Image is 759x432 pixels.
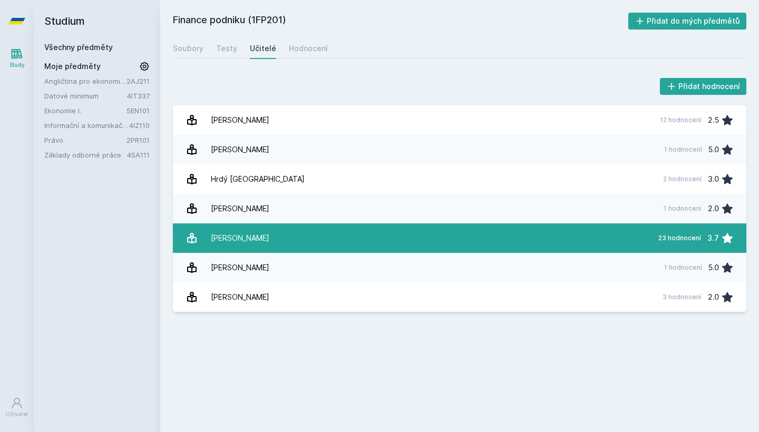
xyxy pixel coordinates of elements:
a: Informační a komunikační technologie [44,120,129,131]
div: 23 hodnocení [658,234,701,242]
div: 3.0 [708,169,719,190]
div: [PERSON_NAME] [211,287,269,308]
a: Právo [44,135,126,145]
div: Uživatel [6,410,28,418]
div: [PERSON_NAME] [211,110,269,131]
a: [PERSON_NAME] 23 hodnocení 3.7 [173,223,746,253]
div: 2.0 [708,198,719,219]
button: Přidat do mých předmětů [628,13,747,30]
a: Základy odborné práce [44,150,127,160]
a: Hrdý [GEOGRAPHIC_DATA] 2 hodnocení 3.0 [173,164,746,194]
a: [PERSON_NAME] 1 hodnocení 5.0 [173,135,746,164]
div: 1 hodnocení [664,145,702,154]
div: 3.7 [707,228,719,249]
div: 2.5 [708,110,719,131]
div: [PERSON_NAME] [211,257,269,278]
div: 1 hodnocení [664,204,702,213]
a: Datové minimum [44,91,127,101]
a: Study [2,42,32,74]
div: Hodnocení [289,43,328,54]
div: 1 hodnocení [664,263,702,272]
a: [PERSON_NAME] 1 hodnocení 2.0 [173,194,746,223]
a: 2PR101 [126,136,150,144]
div: 2 hodnocení [663,175,702,183]
a: 2AJ211 [126,77,150,85]
div: Testy [216,43,237,54]
h2: Finance podniku (1FP201) [173,13,628,30]
a: Učitelé [250,38,276,59]
a: 4SA111 [127,151,150,159]
a: 4IZ110 [129,121,150,130]
div: 5.0 [708,139,719,160]
a: 5EN101 [126,106,150,115]
div: Hrdý [GEOGRAPHIC_DATA] [211,169,305,190]
span: Moje předměty [44,61,101,72]
div: Učitelé [250,43,276,54]
div: 12 hodnocení [660,116,702,124]
a: Testy [216,38,237,59]
a: Hodnocení [289,38,328,59]
a: [PERSON_NAME] 12 hodnocení 2.5 [173,105,746,135]
a: Ekonomie I. [44,105,126,116]
div: [PERSON_NAME] [211,198,269,219]
a: Angličtina pro ekonomická studia 1 (B2/C1) [44,76,126,86]
div: [PERSON_NAME] [211,139,269,160]
div: [PERSON_NAME] [211,228,269,249]
button: Přidat hodnocení [660,78,747,95]
a: 4IT337 [127,92,150,100]
a: Uživatel [2,391,32,424]
a: [PERSON_NAME] 1 hodnocení 5.0 [173,253,746,282]
a: Soubory [173,38,203,59]
div: Study [9,61,25,69]
div: 5.0 [708,257,719,278]
a: [PERSON_NAME] 3 hodnocení 2.0 [173,282,746,312]
div: 3 hodnocení [663,293,702,301]
div: Soubory [173,43,203,54]
div: 2.0 [708,287,719,308]
a: Všechny předměty [44,43,113,52]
